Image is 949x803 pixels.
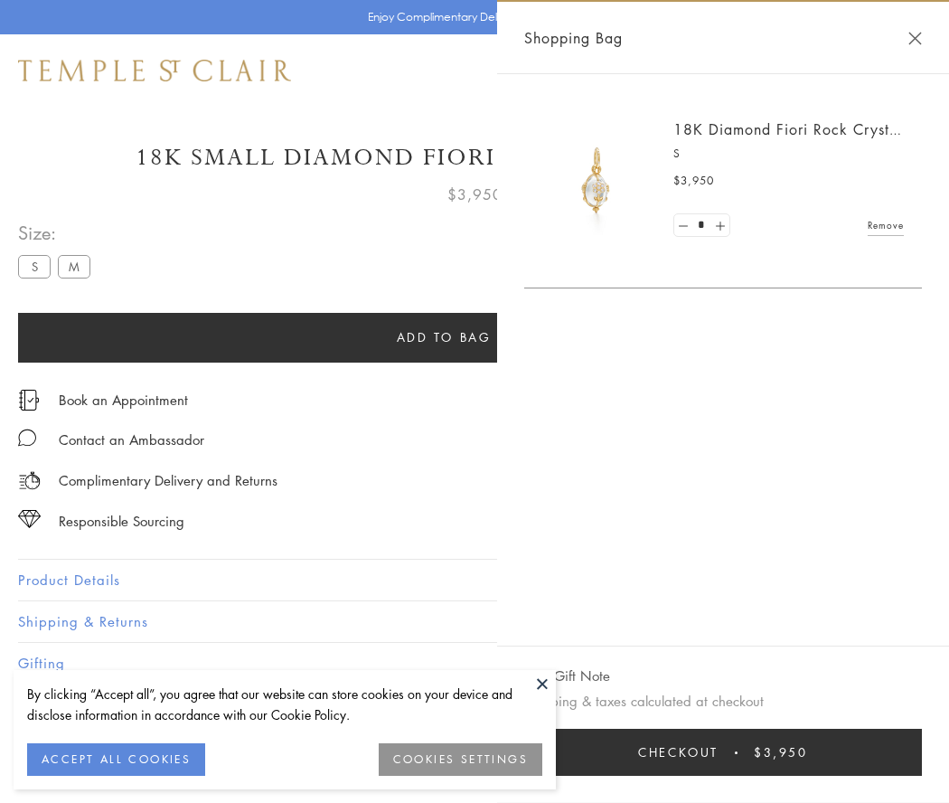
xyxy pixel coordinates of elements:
[18,390,40,411] img: icon_appointment.svg
[447,183,503,206] span: $3,950
[754,742,808,762] span: $3,950
[18,313,869,363] button: Add to bag
[58,255,90,278] label: M
[524,729,922,776] button: Checkout $3,950
[674,214,692,237] a: Set quantity to 0
[542,127,651,235] img: P51889-E11FIORI
[59,510,184,533] div: Responsible Sourcing
[18,469,41,492] img: icon_delivery.svg
[524,26,623,50] span: Shopping Bag
[18,429,36,447] img: MessageIcon-01_2.svg
[710,214,728,237] a: Set quantity to 2
[18,510,41,528] img: icon_sourcing.svg
[18,218,98,248] span: Size:
[18,560,931,600] button: Product Details
[524,690,922,713] p: Shipping & taxes calculated at checkout
[18,142,931,174] h1: 18K Small Diamond Fiori Rock Crystal Amulet
[524,665,610,687] button: Add Gift Note
[868,215,904,235] a: Remove
[59,469,277,492] p: Complimentary Delivery and Returns
[908,32,922,45] button: Close Shopping Bag
[27,684,542,725] div: By clicking “Accept all”, you agree that our website can store cookies on your device and disclos...
[368,8,573,26] p: Enjoy Complimentary Delivery & Returns
[18,60,291,81] img: Temple St. Clair
[18,643,931,684] button: Gifting
[638,742,719,762] span: Checkout
[27,743,205,776] button: ACCEPT ALL COOKIES
[18,255,51,278] label: S
[18,601,931,642] button: Shipping & Returns
[59,390,188,410] a: Book an Appointment
[673,172,714,190] span: $3,950
[397,327,492,347] span: Add to bag
[59,429,204,451] div: Contact an Ambassador
[673,145,904,163] p: S
[379,743,542,776] button: COOKIES SETTINGS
